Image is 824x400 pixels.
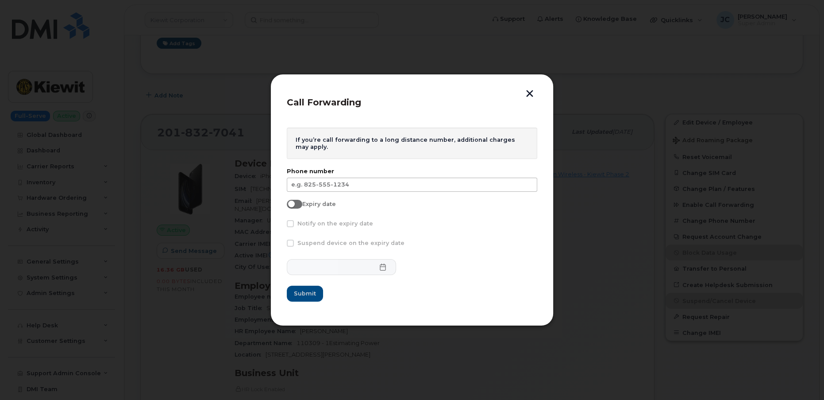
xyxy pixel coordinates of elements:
input: Expiry date [287,200,294,207]
div: If you’re call forwarding to a long distance number, additional charges may apply. [287,128,537,159]
button: Submit [287,286,323,302]
input: e.g. 825-555-1234 [287,178,537,192]
span: Call Forwarding [287,97,361,108]
label: Phone number [287,168,537,175]
iframe: Messenger Launcher [785,361,817,393]
span: Submit [294,289,316,298]
span: Expiry date [302,201,336,207]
